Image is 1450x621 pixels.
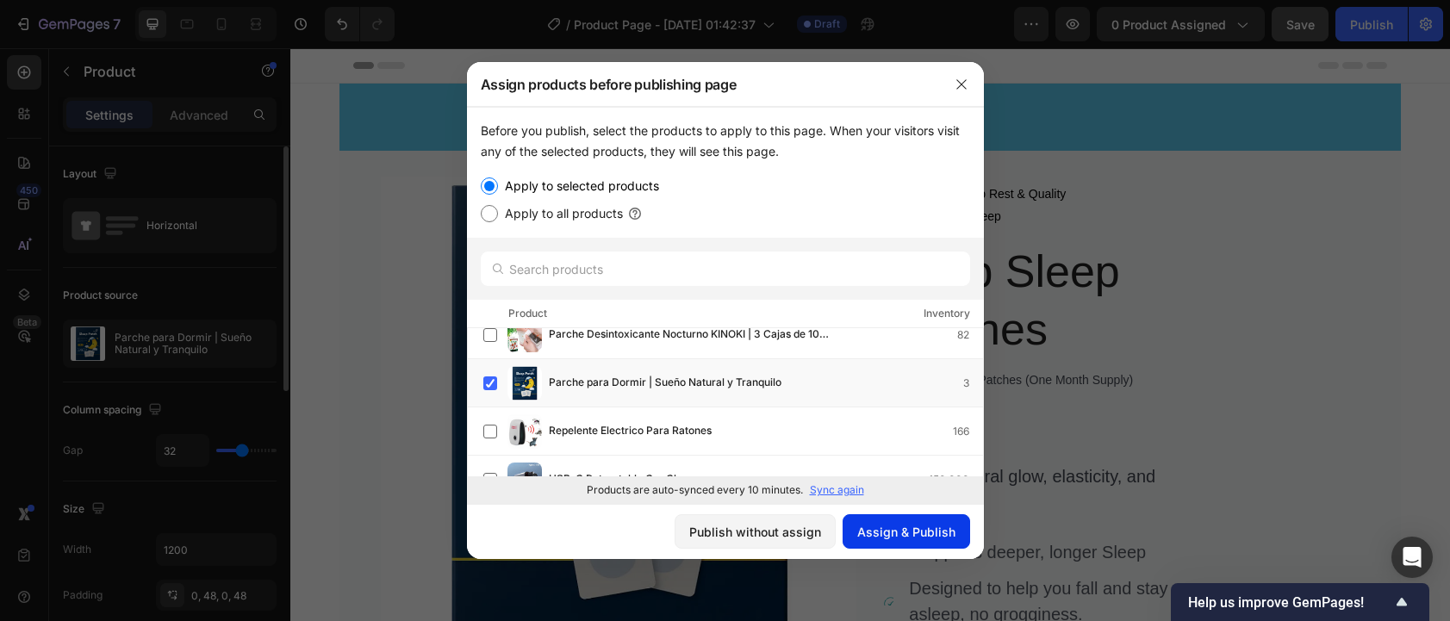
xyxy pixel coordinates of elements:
[675,514,836,549] button: Publish without assign
[1188,594,1391,611] span: Help us improve GemPages!
[963,375,983,392] div: 3
[508,305,547,322] div: Product
[594,413,930,469] div: Support natural glow, elasticity, and hydration.
[594,320,930,345] div: 30x Age Restore Patches (One Month Supply)
[464,46,696,92] div: FREE SHIPPING ON ORDERS OVER $99
[614,135,776,178] div: Supports Deep Rest & Quality Sleep
[689,523,821,541] div: Publish without assign
[621,489,857,519] div: Supports deeper, longer Sleep
[498,203,623,224] label: Apply to all products
[507,414,542,449] img: product-img
[467,62,939,107] div: Assign products before publishing page
[507,366,542,401] img: product-img
[594,193,930,313] h2: Deep Sleep Patches
[507,463,542,497] img: product-img
[549,326,849,345] span: Parche Desintoxicante Nocturno KINOKI | 3 Cajas de 10 unidades
[549,470,706,489] span: USB-C Retractable Car Charger
[594,351,930,393] div: $29.990
[481,121,970,162] div: Before you publish, select the products to apply to this page. When your visitors visit any of th...
[953,423,983,440] div: 166
[843,514,970,549] button: Assign & Publish
[549,374,781,393] span: Parche para Dormir | Sueño Natural y Tranquilo
[810,482,864,498] p: Sync again
[587,482,803,498] p: Products are auto-synced every 10 minutes.
[1188,592,1412,612] button: Show survey - Help us improve GemPages!
[1391,537,1433,578] div: Open Intercom Messenger
[857,523,955,541] div: Assign & Publish
[957,326,983,344] div: 82
[467,107,984,504] div: />
[481,252,970,286] input: Search products
[929,471,983,488] div: 150,000
[594,128,797,185] button: Supports Deep Rest & Quality Sleep
[617,525,930,581] div: Designed to help you fall and stay asleep, no grogginess.
[549,422,712,441] span: Repelente Electrico Para Ratones
[924,305,970,322] div: Inventory
[498,176,659,196] label: Apply to selected products
[507,318,542,352] img: product-img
